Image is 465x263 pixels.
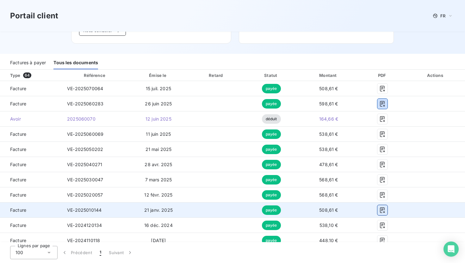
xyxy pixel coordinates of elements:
span: 28 avr. 2025 [145,162,172,167]
span: VE-2025010144 [67,207,102,213]
span: VE-2025050202 [67,147,103,152]
span: 26 juin 2025 [145,101,172,106]
button: Suivant [105,246,137,259]
div: Montant [300,72,357,78]
span: 568,61 € [319,177,338,182]
span: Facture [5,146,57,153]
div: Statut [245,72,297,78]
span: 2025060070 [67,116,96,122]
span: 12 juin 2025 [146,116,171,122]
span: 7 mars 2025 [145,177,172,182]
span: Facture [5,177,57,183]
div: Émise le [129,72,187,78]
span: 568,61 € [319,192,338,197]
span: VE-2025060069 [67,131,103,137]
span: 508,61 € [319,86,338,91]
span: 15 juil. 2025 [146,86,171,91]
span: Facture [5,131,57,137]
span: Facture [5,207,57,213]
span: déduit [262,114,281,124]
span: 508,61 € [319,207,338,213]
span: payée [262,175,281,185]
span: 21 mai 2025 [146,147,172,152]
div: Actions [408,72,464,78]
button: 1 [96,246,105,259]
span: [DATE] [151,238,166,243]
span: payée [262,160,281,169]
span: 21 janv. 2025 [144,207,173,213]
span: 598,61 € [319,101,338,106]
span: 538,61 € [319,131,338,137]
span: FR [440,13,445,18]
span: VE-2025040271 [67,162,102,167]
span: payée [262,99,281,109]
span: 11 juin 2025 [146,131,171,137]
span: payée [262,84,281,93]
span: 538,61 € [319,147,338,152]
div: Open Intercom Messenger [443,241,459,257]
span: payée [262,236,281,245]
span: payée [262,205,281,215]
span: Facture [5,101,57,107]
h3: Portail client [10,10,58,22]
span: VE-2025060283 [67,101,103,106]
span: 448,10 € [319,238,338,243]
div: PDF [360,72,405,78]
span: 100 [15,249,23,256]
span: VE-2025030047 [67,177,103,182]
span: VE-2024120134 [67,222,102,228]
span: payée [262,190,281,200]
span: Facture [5,85,57,92]
span: 64 [23,72,31,78]
span: 164,66 € [319,116,338,122]
span: Facture [5,237,57,244]
span: 478,61 € [319,162,338,167]
div: Référence [84,73,105,78]
span: payée [262,145,281,154]
span: payée [262,221,281,230]
span: 1 [100,249,101,256]
span: VE-2025020057 [67,192,103,197]
span: 538,10 € [319,222,338,228]
span: 16 déc. 2024 [144,222,173,228]
span: Avoir [5,116,57,122]
span: Facture [5,192,57,198]
span: VE-2025070064 [67,86,103,91]
span: VE-2024110118 [67,238,100,243]
div: Tous les documents [53,56,98,69]
span: Facture [5,222,57,229]
button: Précédent [58,246,96,259]
div: Type [6,72,61,78]
span: payée [262,129,281,139]
span: Facture [5,161,57,168]
div: Factures à payer [10,56,46,69]
div: Retard [190,72,243,78]
span: 12 févr. 2025 [144,192,172,197]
